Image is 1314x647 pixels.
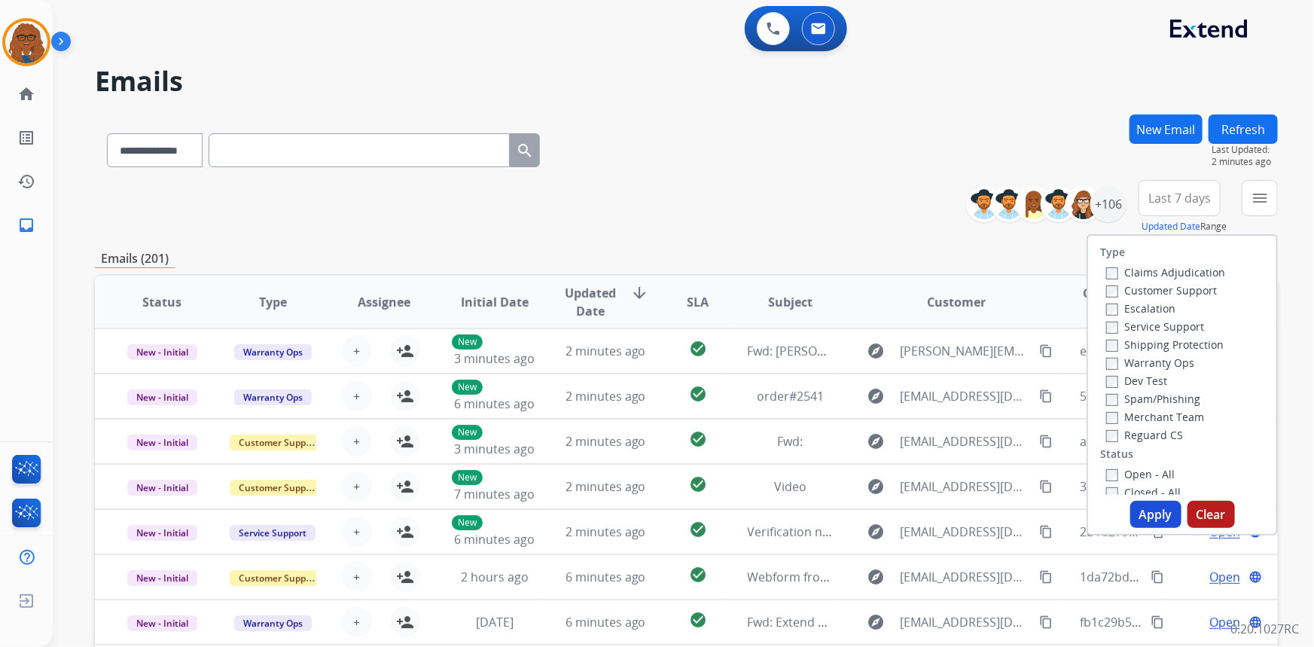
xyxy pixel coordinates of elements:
[1039,615,1053,629] mat-icon: content_copy
[1106,304,1118,316] input: Escalation
[259,293,287,311] span: Type
[142,293,181,311] span: Status
[452,425,483,440] p: New
[689,430,707,448] mat-icon: check_circle
[17,85,35,103] mat-icon: home
[452,380,483,395] p: New
[127,615,197,631] span: New - Initial
[1130,501,1181,528] button: Apply
[1100,245,1125,260] label: Type
[1039,344,1053,358] mat-icon: content_copy
[454,395,535,412] span: 6 minutes ago
[901,342,1032,360] span: [PERSON_NAME][EMAIL_ADDRESS][PERSON_NAME][DOMAIN_NAME]
[689,566,707,584] mat-icon: check_circle
[5,21,47,63] img: avatar
[396,613,414,631] mat-icon: person_add
[901,387,1032,405] span: [EMAIL_ADDRESS][DOMAIN_NAME]
[353,387,360,405] span: +
[17,172,35,191] mat-icon: history
[1130,114,1203,144] button: New Email
[1106,285,1118,298] input: Customer Support
[1148,195,1211,201] span: Last 7 days
[1212,144,1278,156] span: Last Updated:
[867,478,886,496] mat-icon: explore
[476,614,514,630] span: [DATE]
[768,293,812,311] span: Subject
[1251,189,1269,207] mat-icon: menu
[901,432,1032,450] span: [EMAIL_ADDRESS][DOMAIN_NAME]
[1106,487,1118,499] input: Closed - All
[358,293,410,311] span: Assignee
[778,433,803,450] span: Fwd:
[461,293,529,311] span: Initial Date
[127,570,197,586] span: New - Initial
[1248,615,1262,629] mat-icon: language
[566,343,646,359] span: 2 minutes ago
[17,216,35,234] mat-icon: inbox
[689,340,707,358] mat-icon: check_circle
[1106,376,1118,388] input: Dev Test
[562,284,618,320] span: Updated Date
[461,569,529,585] span: 2 hours ago
[689,611,707,629] mat-icon: check_circle
[1106,469,1118,481] input: Open - All
[127,480,197,496] span: New - Initial
[353,342,360,360] span: +
[396,387,414,405] mat-icon: person_add
[566,569,646,585] span: 6 minutes ago
[566,523,646,540] span: 2 minutes ago
[127,435,197,450] span: New - Initial
[396,432,414,450] mat-icon: person_add
[127,344,197,360] span: New - Initial
[1142,220,1227,233] span: Range
[748,569,1089,585] span: Webform from [EMAIL_ADDRESS][DOMAIN_NAME] on [DATE]
[1151,615,1164,629] mat-icon: content_copy
[127,525,197,541] span: New - Initial
[1080,388,1310,404] span: 57f98bb0-4bad-4948-82af-237171e56bb2
[1106,337,1224,352] label: Shipping Protection
[516,142,534,160] mat-icon: search
[757,388,824,404] span: order#2541
[234,389,312,405] span: Warranty Ops
[454,486,535,502] span: 7 minutes ago
[901,478,1032,496] span: [EMAIL_ADDRESS][DOMAIN_NAME]
[342,336,372,366] button: +
[95,66,1278,96] h2: Emails
[234,615,312,631] span: Warranty Ops
[1151,570,1164,584] mat-icon: content_copy
[1187,501,1235,528] button: Clear
[901,568,1032,586] span: [EMAIL_ADDRESS][DOMAIN_NAME]
[1106,430,1118,442] input: Reguard CS
[1039,389,1053,403] mat-icon: content_copy
[566,433,646,450] span: 2 minutes ago
[1080,284,1166,320] span: Conversation ID
[1106,340,1118,352] input: Shipping Protection
[1080,478,1312,495] span: 39e2eb17-7996-436d-a419-188bf6ab8476
[1209,568,1240,586] span: Open
[1106,392,1200,406] label: Spam/Phishing
[127,389,197,405] span: New - Initial
[1139,180,1221,216] button: Last 7 days
[566,388,646,404] span: 2 minutes ago
[1106,485,1181,499] label: Closed - All
[687,293,709,311] span: SLA
[1106,319,1204,334] label: Service Support
[1106,283,1217,298] label: Customer Support
[867,432,886,450] mat-icon: explore
[396,342,414,360] mat-icon: person_add
[342,517,372,547] button: +
[230,435,328,450] span: Customer Support
[1212,156,1278,168] span: 2 minutes ago
[1106,374,1167,388] label: Dev Test
[748,343,870,359] span: Fwd: [PERSON_NAME]
[1100,447,1133,462] label: Status
[342,472,372,502] button: +
[396,478,414,496] mat-icon: person_add
[901,613,1032,631] span: [EMAIL_ADDRESS][DOMAIN_NAME]
[689,475,707,493] mat-icon: check_circle
[1106,428,1183,442] label: Reguard CS
[353,523,360,541] span: +
[230,525,316,541] span: Service Support
[928,293,986,311] span: Customer
[748,614,1029,630] span: Fwd: Extend Warranty copy from [PERSON_NAME]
